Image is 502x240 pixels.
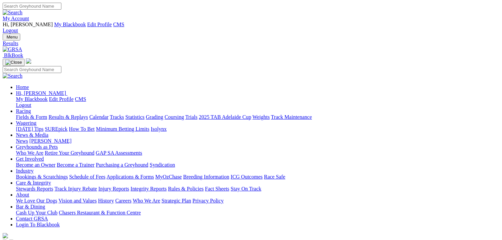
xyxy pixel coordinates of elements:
[16,108,31,114] a: Racing
[3,59,25,66] button: Toggle navigation
[168,186,204,192] a: Rules & Policies
[3,16,29,21] a: My Account
[16,186,499,192] div: Care & Integrity
[185,114,197,120] a: Trials
[150,162,175,168] a: Syndication
[16,144,58,150] a: Greyhounds as Pets
[54,186,97,192] a: Track Injury Rebate
[16,96,48,102] a: My Blackbook
[205,186,229,192] a: Fact Sheets
[130,186,167,192] a: Integrity Reports
[4,52,23,58] span: BlkBook
[59,210,141,215] a: Chasers Restaurant & Function Centre
[58,198,97,203] a: Vision and Values
[231,186,261,192] a: Stay On Track
[16,222,60,227] a: Login To Blackbook
[45,126,67,132] a: SUREpick
[199,114,251,120] a: 2025 TAB Adelaide Cup
[16,132,48,138] a: News & Media
[96,162,148,168] a: Purchasing a Greyhound
[16,168,34,174] a: Industry
[89,114,108,120] a: Calendar
[16,90,67,96] a: Hi, [PERSON_NAME]
[96,150,142,156] a: GAP SA Assessments
[87,22,112,27] a: Edit Profile
[165,114,184,120] a: Coursing
[16,192,29,198] a: About
[45,150,95,156] a: Retire Your Greyhound
[113,22,124,27] a: CMS
[16,150,499,156] div: Greyhounds as Pets
[69,174,105,180] a: Schedule of Fees
[16,156,44,162] a: Get Involved
[7,35,18,40] span: Menu
[252,114,270,120] a: Weights
[3,3,61,10] input: Search
[16,162,55,168] a: Become an Owner
[115,198,131,203] a: Careers
[16,210,499,216] div: Bar & Dining
[3,28,18,33] a: Logout
[16,126,499,132] div: Wagering
[3,46,22,52] img: GRSA
[54,22,86,27] a: My Blackbook
[16,150,43,156] a: Who We Are
[75,96,86,102] a: CMS
[3,66,61,73] input: Search
[162,198,191,203] a: Strategic Plan
[69,126,95,132] a: How To Bet
[146,114,163,120] a: Grading
[3,22,499,34] div: My Account
[3,73,23,79] img: Search
[107,174,154,180] a: Applications & Forms
[16,180,51,186] a: Care & Integrity
[16,126,43,132] a: [DATE] Tips
[16,204,45,209] a: Bar & Dining
[271,114,312,120] a: Track Maintenance
[16,216,48,221] a: Contact GRSA
[231,174,262,180] a: ICG Outcomes
[125,114,145,120] a: Statistics
[3,10,23,16] img: Search
[16,114,499,120] div: Racing
[264,174,285,180] a: Race Safe
[183,174,229,180] a: Breeding Information
[155,174,182,180] a: MyOzChase
[16,96,499,108] div: Hi, [PERSON_NAME]
[16,102,31,108] a: Logout
[16,162,499,168] div: Get Involved
[3,40,499,46] a: Results
[16,138,499,144] div: News & Media
[133,198,160,203] a: Who We Are
[98,198,114,203] a: History
[3,52,23,58] a: BlkBook
[29,138,71,144] a: [PERSON_NAME]
[3,34,20,40] button: Toggle navigation
[16,120,36,126] a: Wagering
[5,60,22,65] img: Close
[48,114,88,120] a: Results & Replays
[16,198,57,203] a: We Love Our Dogs
[192,198,224,203] a: Privacy Policy
[16,174,68,180] a: Bookings & Scratchings
[98,186,129,192] a: Injury Reports
[16,186,53,192] a: Stewards Reports
[3,22,53,27] span: Hi, [PERSON_NAME]
[3,233,8,238] img: logo-grsa-white.png
[16,138,28,144] a: News
[16,114,47,120] a: Fields & Form
[16,210,57,215] a: Cash Up Your Club
[49,96,74,102] a: Edit Profile
[151,126,167,132] a: Isolynx
[16,84,29,90] a: Home
[57,162,95,168] a: Become a Trainer
[16,198,499,204] div: About
[16,174,499,180] div: Industry
[26,58,31,64] img: logo-grsa-white.png
[96,126,149,132] a: Minimum Betting Limits
[110,114,124,120] a: Tracks
[16,90,66,96] span: Hi, [PERSON_NAME]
